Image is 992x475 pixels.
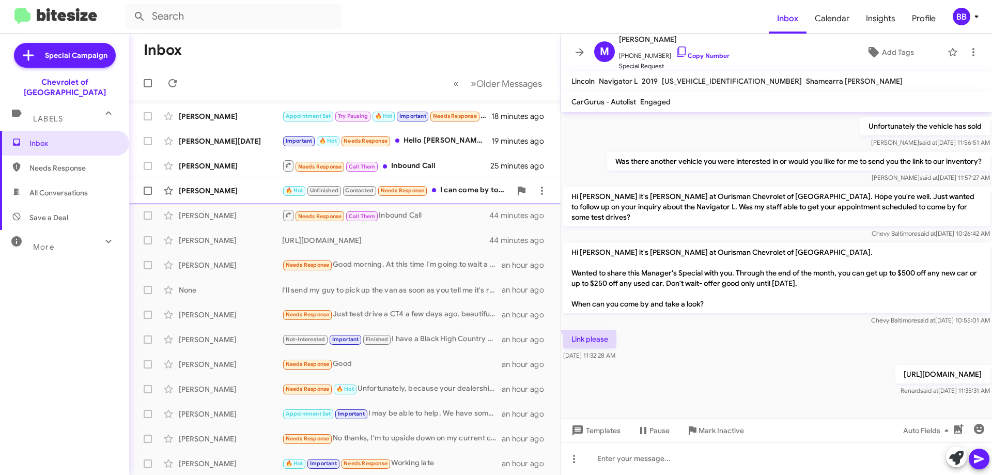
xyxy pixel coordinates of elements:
[286,113,331,119] span: Appointment Set
[179,409,282,419] div: [PERSON_NAME]
[179,260,282,270] div: [PERSON_NAME]
[447,73,548,94] nav: Page navigation example
[338,113,368,119] span: Try Pausing
[29,163,117,173] span: Needs Response
[179,186,282,196] div: [PERSON_NAME]
[282,110,491,122] div: Is it possible that i can trade my 2018 Hyundai Santa Fe I've had it for a month
[895,365,990,384] p: [URL][DOMAIN_NAME]
[282,433,502,445] div: No thanks, I'm to upside down on my current car.
[502,458,552,469] div: an hour ago
[642,76,658,86] span: 2019
[563,330,616,348] p: Link please
[282,259,502,271] div: Good morning. At this time I'm going to wait a bit. I'm looking to see where the interest rates w...
[366,336,389,343] span: Finished
[29,188,88,198] span: All Conversations
[286,361,330,367] span: Needs Response
[502,409,552,419] div: an hour ago
[179,235,282,246] div: [PERSON_NAME]
[282,383,502,395] div: Unfortunately, because your dealership is approximately an hour away, and other family obligation...
[490,161,552,171] div: 25 minutes ago
[502,334,552,345] div: an hour ago
[563,243,990,313] p: Hi [PERSON_NAME] it's [PERSON_NAME] at Ourisman Chevrolet of [GEOGRAPHIC_DATA]. Wanted to share t...
[282,358,502,370] div: Good
[471,77,476,90] span: »
[179,136,282,146] div: [PERSON_NAME][DATE]
[619,61,730,71] span: Special Request
[179,111,282,121] div: [PERSON_NAME]
[872,229,990,237] span: Chevy Baltimore [DATE] 10:26:42 AM
[807,4,858,34] a: Calendar
[282,285,502,295] div: I'll send my guy to pick up the van as soon as you tell me it's ready to go
[491,136,552,146] div: 19 minutes ago
[282,333,502,345] div: I have a Black High Country without a sunroof I can do 59K with.
[179,359,282,370] div: [PERSON_NAME]
[871,139,990,146] span: [PERSON_NAME] [DATE] 11:56:51 AM
[502,384,552,394] div: an hour ago
[286,386,330,392] span: Needs Response
[502,434,552,444] div: an hour ago
[344,137,388,144] span: Needs Response
[944,8,981,25] button: BB
[872,174,990,181] span: [PERSON_NAME] [DATE] 11:57:27 AM
[502,310,552,320] div: an hour ago
[349,163,376,170] span: Call Them
[433,113,477,119] span: Needs Response
[561,421,629,440] button: Templates
[33,242,54,252] span: More
[675,52,730,59] a: Copy Number
[619,45,730,61] span: [PHONE_NUMBER]
[836,43,942,62] button: Add Tags
[286,410,331,417] span: Appointment Set
[319,137,337,144] span: 🔥 Hot
[282,457,502,469] div: Working late
[45,50,107,60] span: Special Campaign
[179,434,282,444] div: [PERSON_NAME]
[286,435,330,442] span: Needs Response
[332,336,359,343] span: Important
[282,309,502,320] div: Just test drive a CT4 a few days ago, beautiful car, just too small
[806,76,903,86] span: Shamearra [PERSON_NAME]
[14,43,116,68] a: Special Campaign
[918,229,936,237] span: said at
[179,334,282,345] div: [PERSON_NAME]
[476,78,542,89] span: Older Messages
[282,209,490,222] div: Inbound Call
[769,4,807,34] a: Inbox
[179,310,282,320] div: [PERSON_NAME]
[571,76,595,86] span: Lincoln
[447,73,465,94] button: Previous
[298,213,342,220] span: Needs Response
[502,359,552,370] div: an hour ago
[571,97,636,106] span: CarGurus - Autolist
[282,159,490,172] div: Inbound Call
[286,311,330,318] span: Needs Response
[502,260,552,270] div: an hour ago
[895,421,961,440] button: Auto Fields
[699,421,744,440] span: Mark Inactive
[336,386,354,392] span: 🔥 Hot
[179,384,282,394] div: [PERSON_NAME]
[338,410,365,417] span: Important
[953,8,970,25] div: BB
[858,4,904,34] a: Insights
[917,316,935,324] span: said at
[286,460,303,467] span: 🔥 Hot
[491,111,552,121] div: 18 minutes ago
[179,458,282,469] div: [PERSON_NAME]
[490,210,552,221] div: 44 minutes ago
[882,43,914,62] span: Add Tags
[904,4,944,34] a: Profile
[607,152,990,171] p: Was there another vehicle you were interested in or would you like for me to send you the link to...
[860,117,990,135] p: Unfortunately the vehicle has sold
[662,76,802,86] span: [US_VEHICLE_IDENTIFICATION_NUMBER]
[298,163,342,170] span: Needs Response
[345,187,374,194] span: Contacted
[29,212,68,223] span: Save a Deal
[349,213,376,220] span: Call Them
[563,187,990,226] p: Hi [PERSON_NAME] it's [PERSON_NAME] at Ourisman Chevrolet of [GEOGRAPHIC_DATA]. Hope you're well....
[563,351,615,359] span: [DATE] 11:32:28 AM
[502,285,552,295] div: an hour ago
